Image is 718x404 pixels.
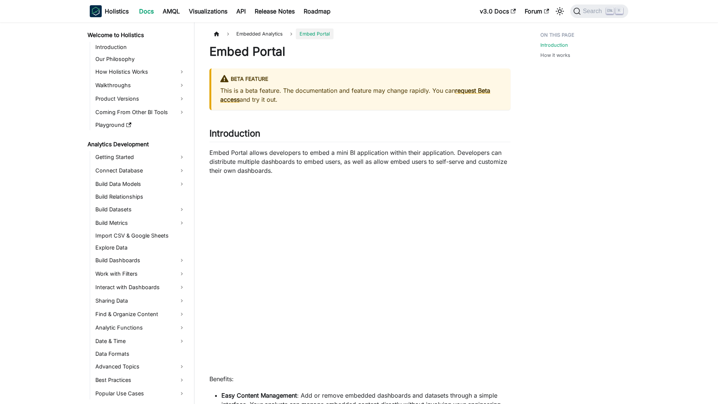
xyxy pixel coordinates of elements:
a: Introduction [540,42,568,49]
a: Data Formats [93,349,188,359]
a: Work with Filters [93,268,188,280]
a: How it works [540,52,570,59]
a: Getting Started [93,151,188,163]
a: Analytic Functions [93,322,188,334]
a: API [232,5,250,17]
span: Embedded Analytics [233,28,286,39]
div: BETA FEATURE [220,74,501,84]
a: Best Practices [93,374,188,386]
p: This is a beta feature. The documentation and feature may change rapidly. You can and try it out. [220,86,501,104]
h1: Embed Portal [209,44,510,59]
a: Build Data Models [93,178,188,190]
a: Roadmap [299,5,335,17]
a: Playground [93,120,188,130]
strong: Easy Content Management [221,392,297,399]
a: Import CSV & Google Sheets [93,230,188,241]
a: How Holistics Works [93,66,188,78]
iframe: YouTube video player [209,183,510,363]
a: AMQL [158,5,184,17]
h2: Introduction [209,128,510,142]
a: Home page [209,28,224,39]
button: Switch between dark and light mode (currently light mode) [554,5,566,17]
p: Benefits: [209,374,510,383]
a: Docs [135,5,158,17]
a: Coming From Other BI Tools [93,106,188,118]
a: Welcome to Holistics [85,30,188,40]
a: Analytics Development [85,139,188,150]
a: v3.0 Docs [475,5,520,17]
b: Holistics [105,7,129,16]
a: Find & Organize Content [93,308,188,320]
a: Product Versions [93,93,188,105]
a: Forum [520,5,553,17]
a: HolisticsHolistics [90,5,129,17]
a: Visualizations [184,5,232,17]
kbd: K [616,7,623,14]
nav: Breadcrumbs [209,28,510,39]
a: Explore Data [93,242,188,253]
a: Walkthroughs [93,79,188,91]
a: Date & Time [93,335,188,347]
span: Embed Portal [296,28,334,39]
a: Our Philosophy [93,54,188,64]
a: Build Relationships [93,192,188,202]
a: Release Notes [250,5,299,17]
a: Build Metrics [93,217,188,229]
a: Advanced Topics [93,361,188,373]
p: Embed Portal allows developers to embed a mini BI application within their application. Developer... [209,148,510,175]
a: request Beta access [220,87,490,103]
a: Interact with Dashboards [93,281,188,293]
button: Search (Ctrl+K) [570,4,628,18]
img: Holistics [90,5,102,17]
a: Build Dashboards [93,254,188,266]
span: Search [581,8,607,15]
nav: Docs sidebar [82,22,194,404]
a: Sharing Data [93,295,188,307]
a: Introduction [93,42,188,52]
a: Popular Use Cases [93,388,188,400]
a: Connect Database [93,165,188,177]
a: Build Datasets [93,203,188,215]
